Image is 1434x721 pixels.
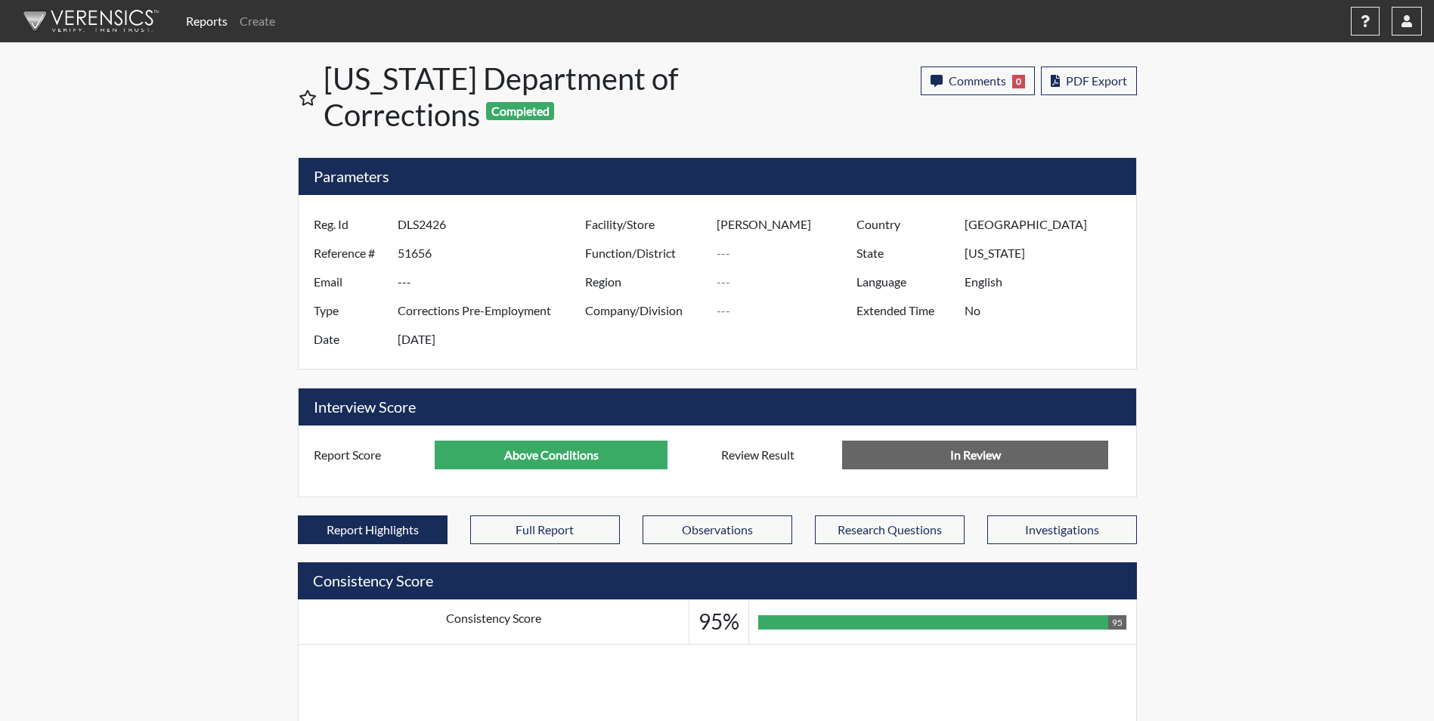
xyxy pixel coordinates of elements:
label: Reg. Id [302,210,398,239]
span: Completed [486,102,554,120]
input: --- [717,239,860,268]
label: Language [845,268,965,296]
h5: Interview Score [299,388,1136,425]
button: Research Questions [815,515,965,544]
label: Review Result [710,441,843,469]
label: Function/District [574,239,717,268]
input: --- [398,296,589,325]
input: --- [398,239,589,268]
span: 0 [1012,75,1025,88]
input: --- [435,441,667,469]
input: --- [717,210,860,239]
label: State [845,239,965,268]
button: Observations [643,515,792,544]
input: No Decision [842,441,1108,469]
input: --- [965,268,1132,296]
h5: Parameters [299,158,1136,195]
input: --- [398,268,589,296]
button: Comments0 [921,67,1035,95]
input: --- [965,210,1132,239]
label: Report Score [302,441,435,469]
input: --- [965,296,1132,325]
input: --- [717,296,860,325]
label: Facility/Store [574,210,717,239]
td: Consistency Score [298,600,689,645]
input: --- [398,210,589,239]
h5: Consistency Score [298,562,1137,599]
button: PDF Export [1041,67,1137,95]
a: Reports [180,6,234,36]
h1: [US_STATE] Department of Corrections [324,60,719,133]
div: 95 [1108,615,1126,630]
input: --- [965,239,1132,268]
label: Country [845,210,965,239]
label: Extended Time [845,296,965,325]
label: Email [302,268,398,296]
a: Create [234,6,281,36]
label: Reference # [302,239,398,268]
span: PDF Export [1066,73,1127,88]
label: Date [302,325,398,354]
input: --- [717,268,860,296]
span: Comments [949,73,1006,88]
button: Report Highlights [298,515,448,544]
label: Company/Division [574,296,717,325]
button: Full Report [470,515,620,544]
label: Region [574,268,717,296]
label: Type [302,296,398,325]
button: Investigations [987,515,1137,544]
input: --- [398,325,589,354]
h3: 95% [698,609,739,635]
